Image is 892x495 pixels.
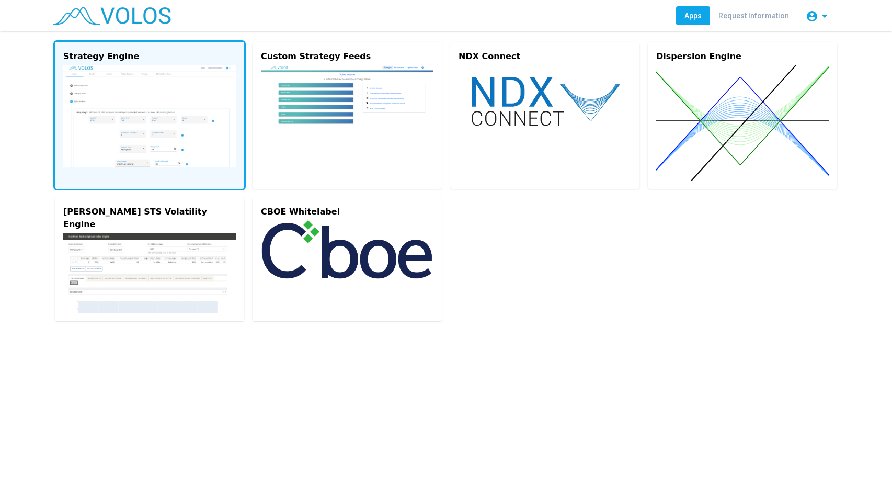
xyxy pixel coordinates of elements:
[806,10,818,22] mat-icon: account_circle
[261,206,433,218] div: CBOE Whitelabel
[656,50,829,63] div: Dispersion Engine
[63,206,236,231] div: [PERSON_NAME] STS Volatility Engine
[718,12,789,20] span: Request Information
[710,6,797,25] a: Request Information
[261,220,433,279] img: cboe-logo.png
[63,65,236,167] img: strategy-engine.png
[676,6,710,25] a: Apps
[261,50,433,63] div: Custom Strategy Feeds
[261,65,433,147] img: custom.png
[818,10,831,22] mat-icon: arrow_drop_down
[63,233,236,313] img: gs-engine.png
[63,50,236,63] div: Strategy Engine
[684,12,702,20] span: Apps
[459,50,631,63] div: NDX Connect
[656,65,829,181] img: dispersion.svg
[459,65,631,137] img: ndx-connect.svg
